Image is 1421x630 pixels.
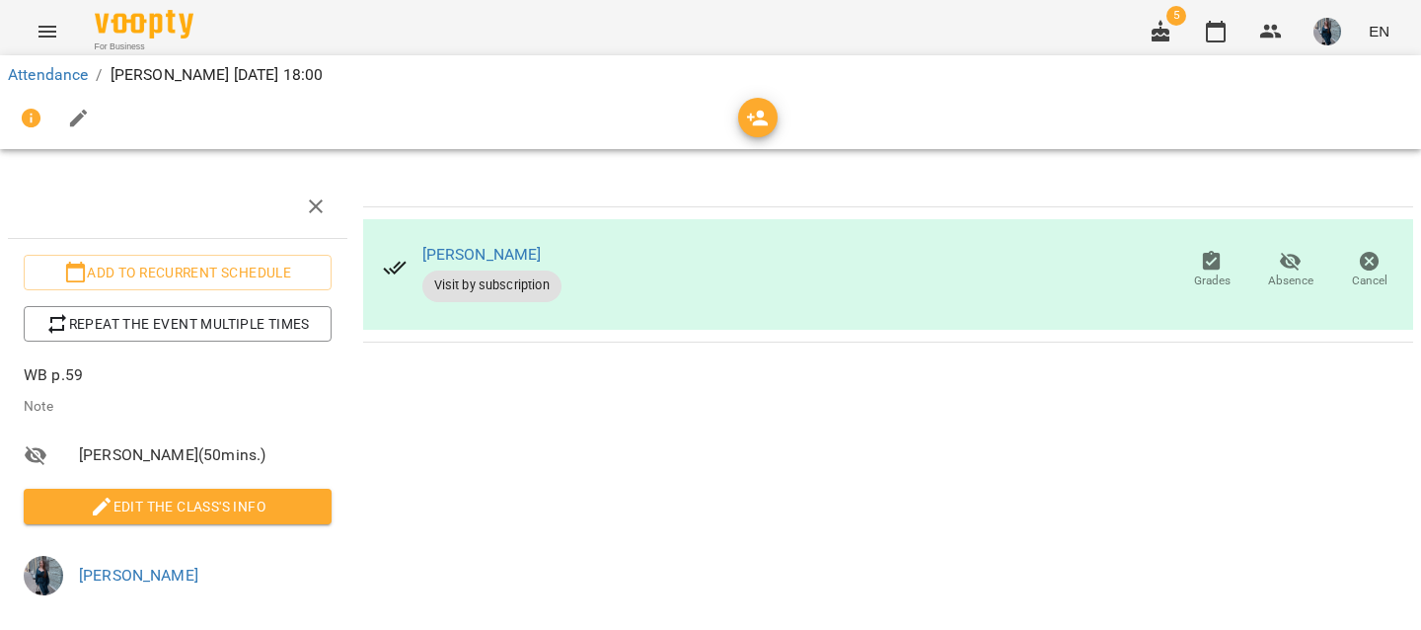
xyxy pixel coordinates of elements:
span: Add to recurrent schedule [39,261,316,284]
span: Visit by subscription [422,276,561,294]
a: [PERSON_NAME] [422,245,542,264]
button: Menu [24,8,71,55]
button: Edit the class's Info [24,489,332,524]
img: bfffc1ebdc99cb2c845fa0ad6ea9d4d3.jpeg [1313,18,1341,45]
button: Grades [1172,243,1251,298]
span: Edit the class's Info [39,495,316,518]
button: Repeat the event multiple times [24,306,332,342]
span: [PERSON_NAME] ( 50 mins. ) [79,443,332,467]
a: [PERSON_NAME] [79,566,198,585]
span: Grades [1194,273,1231,289]
p: [PERSON_NAME] [DATE] 18:00 [111,63,324,87]
button: Cancel [1330,243,1409,298]
button: Add to recurrent schedule [24,255,332,290]
span: 5 [1166,6,1186,26]
nav: breadcrumb [8,63,1413,87]
span: EN [1369,21,1389,41]
p: WB p.59 [24,363,332,387]
p: Note [24,397,332,417]
button: Absence [1251,243,1330,298]
img: bfffc1ebdc99cb2c845fa0ad6ea9d4d3.jpeg [24,556,63,595]
a: Attendance [8,65,88,84]
span: Cancel [1352,273,1387,289]
span: Repeat the event multiple times [39,312,316,336]
li: / [96,63,102,87]
span: Absence [1268,273,1313,289]
img: Voopty Logo [95,10,193,39]
button: EN [1361,13,1397,49]
span: For Business [95,40,193,53]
